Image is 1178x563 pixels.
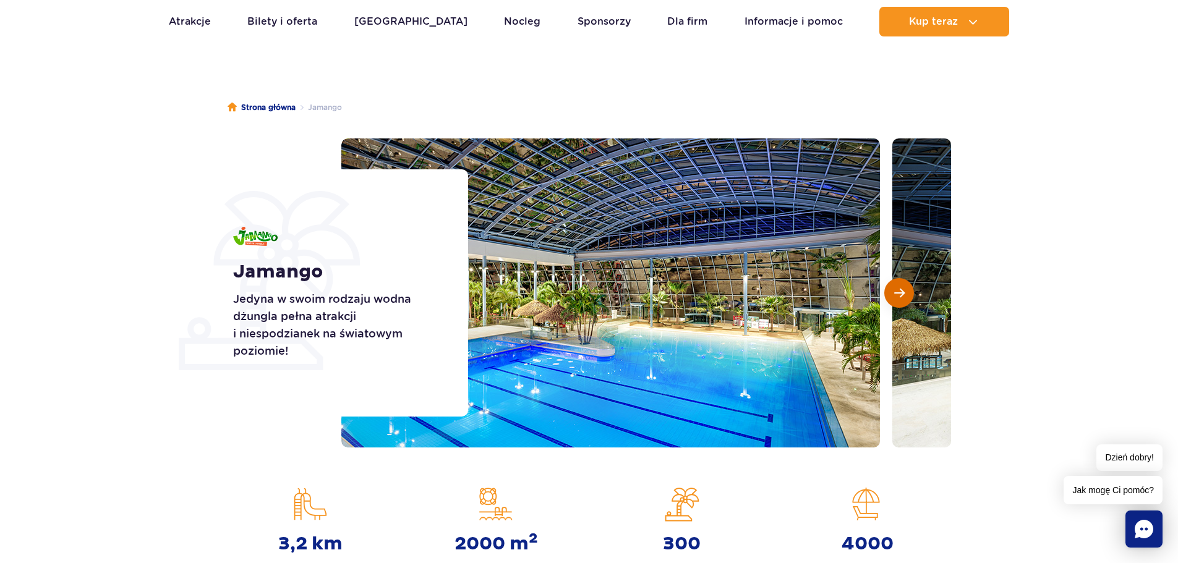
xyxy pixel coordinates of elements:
[909,16,958,27] span: Kup teraz
[842,533,894,555] strong: 4000
[247,7,317,36] a: Bilety i oferta
[455,533,538,555] strong: 2000 m
[504,7,540,36] a: Nocleg
[169,7,211,36] a: Atrakcje
[1125,510,1163,548] div: Chat
[884,278,914,308] button: Następny slajd
[667,7,707,36] a: Dla firm
[233,227,278,246] img: Jamango
[663,533,701,555] strong: 300
[879,7,1009,36] button: Kup teraz
[228,101,296,114] a: Strona główna
[1064,476,1163,504] span: Jak mogę Ci pomóc?
[354,7,467,36] a: [GEOGRAPHIC_DATA]
[233,290,440,360] p: Jedyna w swoim rodzaju wodna dżungla pełna atrakcji i niespodzianek na światowym poziomie!
[296,101,342,114] li: Jamango
[233,261,440,283] h1: Jamango
[529,530,538,547] sup: 2
[1096,444,1163,471] span: Dzień dobry!
[278,533,343,555] strong: 3,2 km
[745,7,843,36] a: Informacje i pomoc
[578,7,631,36] a: Sponsorzy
